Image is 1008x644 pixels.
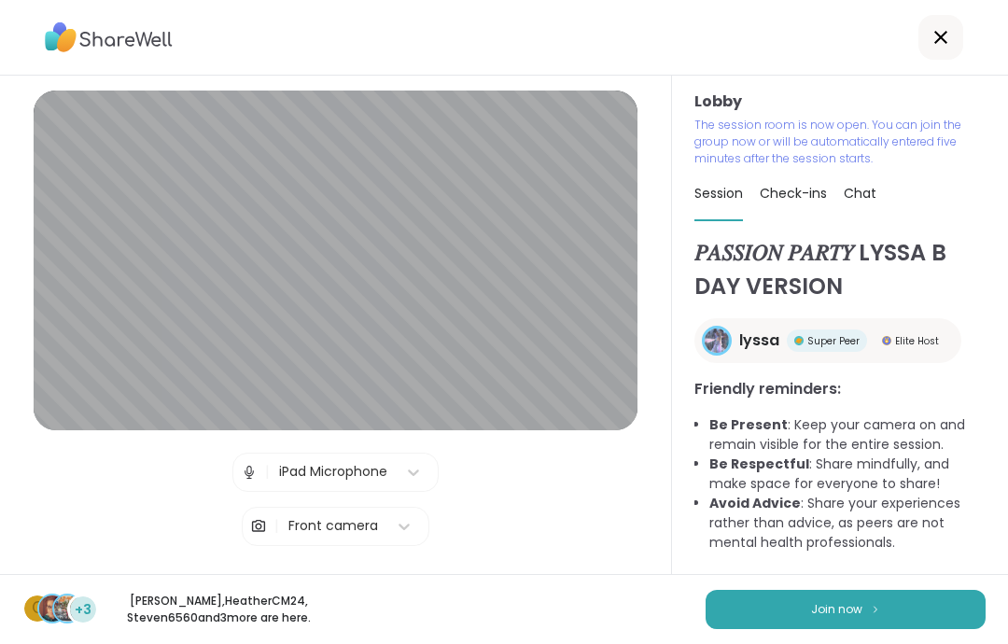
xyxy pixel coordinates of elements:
img: Microphone [241,454,258,491]
b: Be Present [709,415,788,434]
span: C [32,596,44,621]
h3: Lobby [694,91,986,113]
button: Join now [706,590,986,629]
b: Be Respectful [709,455,809,473]
span: | [274,508,279,545]
span: Chat [844,184,876,203]
p: [PERSON_NAME] , HeatherCM24 , Steven6560 and 3 more are here. [114,593,323,626]
b: Avoid Advice [709,494,801,512]
span: Elite Host [895,334,939,348]
span: Join now [811,601,862,618]
span: Check-ins [760,184,827,203]
span: Super Peer [807,334,860,348]
li: : Share mindfully, and make space for everyone to share! [709,455,986,494]
div: iPad Microphone [279,462,387,482]
img: ShareWell Logo [45,16,173,59]
span: | [265,454,270,491]
span: Session [694,184,743,203]
p: The session room is now open. You can join the group now or will be automatically entered five mi... [694,117,963,167]
span: Test speaker and microphone [239,572,433,589]
span: lyssa [739,329,779,352]
img: Super Peer [794,336,804,345]
span: +3 [75,600,91,620]
img: HeatherCM24 [39,595,65,622]
img: lyssa [705,329,729,353]
img: Camera [250,508,267,545]
img: ShareWell Logomark [870,604,881,614]
img: Elite Host [882,336,891,345]
li: : Keep your camera on and remain visible for the entire session. [709,415,986,455]
div: Front camera [288,516,378,536]
h3: Friendly reminders: [694,378,986,400]
li: : Share your experiences rather than advice, as peers are not mental health professionals. [709,494,986,553]
img: Steven6560 [54,595,80,622]
h1: 𝑃𝐴𝑆𝑆𝐼𝑂𝑁 𝑃𝐴𝑅𝑇𝑌 LYSSA B DAY VERSION [694,236,986,303]
button: Test speaker and microphone [231,561,441,600]
a: lyssalyssaSuper PeerSuper PeerElite HostElite Host [694,318,961,363]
